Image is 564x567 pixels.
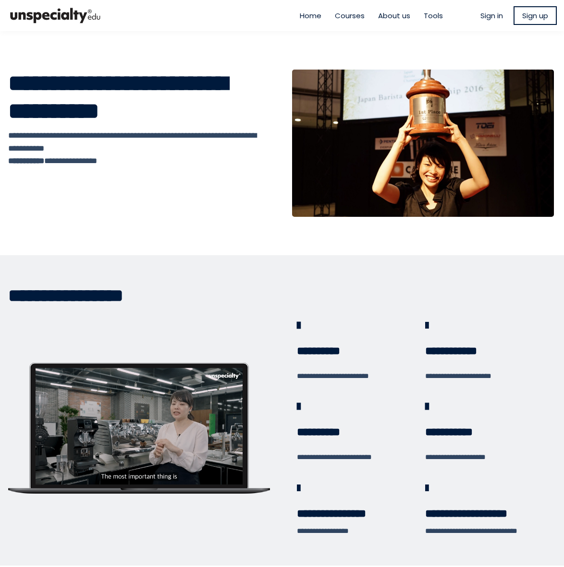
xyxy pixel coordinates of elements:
[522,10,548,21] span: Sign up
[300,10,321,21] a: Home
[7,4,103,27] img: bc390a18feecddb333977e298b3a00a1.png
[378,10,410,21] a: About us
[514,6,557,25] a: Sign up
[335,10,365,21] a: Courses
[480,10,503,21] a: Sign in
[424,10,443,21] a: Tools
